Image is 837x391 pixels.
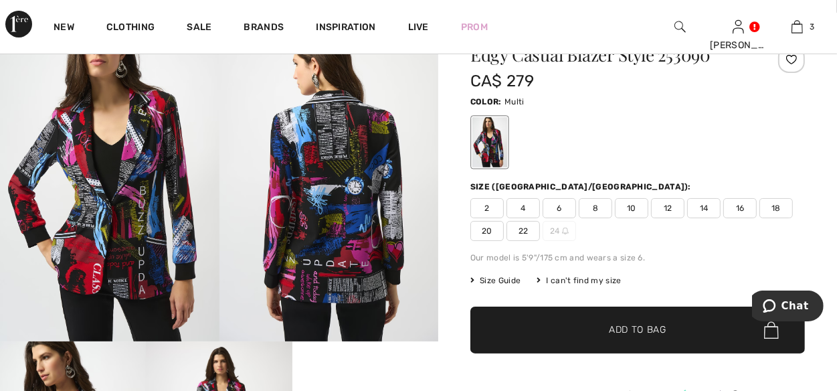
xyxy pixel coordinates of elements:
[470,72,534,90] span: CA$ 279
[470,252,805,264] div: Our model is 5'9"/175 cm and wears a size 6.
[764,321,779,339] img: Bag.svg
[733,19,744,35] img: My Info
[543,221,576,241] span: 24
[504,97,525,106] span: Multi
[615,198,648,218] span: 10
[710,38,767,52] div: [PERSON_NAME]
[470,275,521,287] span: Size Guide
[219,13,439,341] img: Edgy Casual Blazer Style 253090. 2
[470,198,504,218] span: 2
[651,198,684,218] span: 12
[609,323,666,337] span: Add to Bag
[543,198,576,218] span: 6
[470,46,749,64] h1: Edgy Casual Blazer Style 253090
[470,307,805,354] button: Add to Bag
[5,11,32,37] img: 1ère Avenue
[472,117,507,167] div: Multi
[768,19,826,35] a: 3
[579,198,612,218] span: 8
[316,21,375,35] span: Inspiration
[733,20,744,33] a: Sign In
[408,20,429,34] a: Live
[562,228,569,234] img: ring-m.svg
[187,21,211,35] a: Sale
[470,181,694,193] div: Size ([GEOGRAPHIC_DATA]/[GEOGRAPHIC_DATA]):
[759,198,793,218] span: 18
[470,97,502,106] span: Color:
[687,198,721,218] span: 14
[54,21,74,35] a: New
[792,19,803,35] img: My Bag
[506,221,540,241] span: 22
[674,19,686,35] img: search the website
[106,21,155,35] a: Clothing
[506,198,540,218] span: 4
[810,21,814,33] span: 3
[537,275,621,287] div: I can't find my size
[723,198,757,218] span: 16
[244,21,284,35] a: Brands
[461,20,488,34] a: Prom
[752,291,824,324] iframe: Opens a widget where you can chat to one of our agents
[470,221,504,241] span: 20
